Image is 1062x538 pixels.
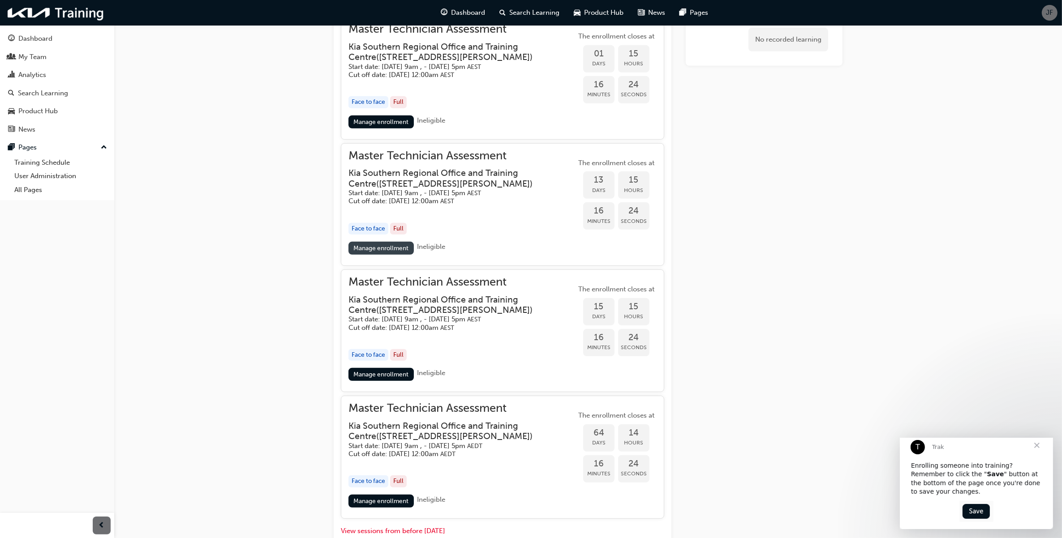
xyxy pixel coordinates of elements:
[4,67,111,83] a: Analytics
[348,151,576,161] span: Master Technician Assessment
[18,106,58,116] div: Product Hub
[348,421,562,442] h3: Kia Southern Regional Office and Training Centre ( [STREET_ADDRESS][PERSON_NAME] )
[4,121,111,138] a: News
[348,63,562,71] h5: Start date: [DATE] 9am , - [DATE] 5pm
[583,459,615,469] span: 16
[440,450,456,458] span: Australian Eastern Daylight Time AEDT
[618,216,649,226] span: Seconds
[618,206,649,216] span: 24
[348,295,562,316] h3: Kia Southern Regional Office and Training Centre ( [STREET_ADDRESS][PERSON_NAME] )
[576,158,657,168] span: The enrollment closes at
[618,302,649,312] span: 15
[585,8,624,18] span: Product Hub
[18,70,46,80] div: Analytics
[417,243,446,251] span: Ineligible
[576,284,657,295] span: The enrollment closes at
[348,42,562,63] h3: Kia Southern Regional Office and Training Centre ( [STREET_ADDRESS][PERSON_NAME] )
[348,495,414,508] a: Manage enrollment
[8,35,15,43] span: guage-icon
[348,197,562,205] h5: Cut off date: [DATE] 12:00am
[4,30,111,47] a: Dashboard
[583,80,615,90] span: 16
[348,368,414,381] a: Manage enrollment
[583,312,615,322] span: Days
[390,475,407,487] div: Full
[673,4,716,22] a: pages-iconPages
[618,90,649,100] span: Seconds
[583,342,615,353] span: Minutes
[493,4,567,22] a: search-iconSearch Learning
[440,324,454,332] span: Australian Eastern Standard Time AEST
[348,324,562,332] h5: Cut off date: [DATE] 12:00am
[1042,5,1058,21] button: JF
[348,223,388,235] div: Face to face
[8,126,15,134] span: news-icon
[18,88,68,98] div: Search Learning
[4,85,111,102] a: Search Learning
[618,469,649,479] span: Seconds
[583,185,615,196] span: Days
[4,29,111,139] button: DashboardMy TeamAnalyticsSearch LearningProduct HubNews
[467,442,482,450] span: Australian Eastern Daylight Time AEDT
[348,242,414,255] a: Manage enrollment
[748,28,828,51] div: No recorded learning
[583,428,615,438] span: 64
[11,183,111,197] a: All Pages
[576,410,657,421] span: The enrollment closes at
[618,459,649,469] span: 24
[4,49,111,65] a: My Team
[348,24,657,132] button: Master Technician AssessmentKia Southern Regional Office and Training Centre([STREET_ADDRESS][PER...
[390,223,407,235] div: Full
[4,139,111,156] button: Pages
[87,33,104,40] b: Save
[583,438,615,448] span: Days
[348,168,562,189] h3: Kia Southern Regional Office and Training Centre ( [STREET_ADDRESS][PERSON_NAME] )
[101,142,107,154] span: up-icon
[8,144,15,152] span: pages-icon
[583,206,615,216] span: 16
[348,277,657,384] button: Master Technician AssessmentKia Southern Regional Office and Training Centre([STREET_ADDRESS][PER...
[417,495,446,504] span: Ineligible
[467,189,481,197] span: Australian Eastern Standard Time AEST
[618,342,649,353] span: Seconds
[348,442,562,450] h5: Start date: [DATE] 9am , - [DATE] 5pm
[348,96,388,108] div: Face to face
[618,438,649,448] span: Hours
[11,156,111,170] a: Training Schedule
[1046,8,1053,18] span: JF
[348,151,657,258] button: Master Technician AssessmentKia Southern Regional Office and Training Centre([STREET_ADDRESS][PER...
[618,175,649,185] span: 15
[4,103,111,120] a: Product Hub
[467,316,481,323] span: Australian Eastern Standard Time AEST
[434,4,493,22] a: guage-iconDashboard
[348,403,657,511] button: Master Technician AssessmentKia Southern Regional Office and Training Centre([STREET_ADDRESS][PER...
[680,7,687,18] span: pages-icon
[348,189,562,197] h5: Start date: [DATE] 9am , - [DATE] 5pm
[441,7,448,18] span: guage-icon
[583,90,615,100] span: Minutes
[649,8,666,18] span: News
[4,4,107,22] img: kia-training
[510,8,560,18] span: Search Learning
[348,450,562,458] h5: Cut off date: [DATE] 12:00am
[417,369,446,377] span: Ineligible
[583,333,615,343] span: 16
[18,142,37,153] div: Pages
[348,115,414,128] a: Manage enrollment
[618,428,649,438] span: 14
[900,438,1053,529] iframe: Intercom live chat message
[467,63,481,71] span: Australian Eastern Standard Time AEST
[348,475,388,487] div: Face to face
[348,403,576,414] span: Master Technician Assessment
[18,52,47,62] div: My Team
[348,349,388,361] div: Face to face
[583,469,615,479] span: Minutes
[11,24,142,59] div: Enrolling someone into training? Remember to click the " " button at the bottom of the page once ...
[348,71,562,79] h5: Cut off date: [DATE] 12:00am
[99,520,105,531] span: prev-icon
[690,8,709,18] span: Pages
[8,53,15,61] span: people-icon
[348,277,576,287] span: Master Technician Assessment
[440,197,454,205] span: Australian Eastern Standard Time AEST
